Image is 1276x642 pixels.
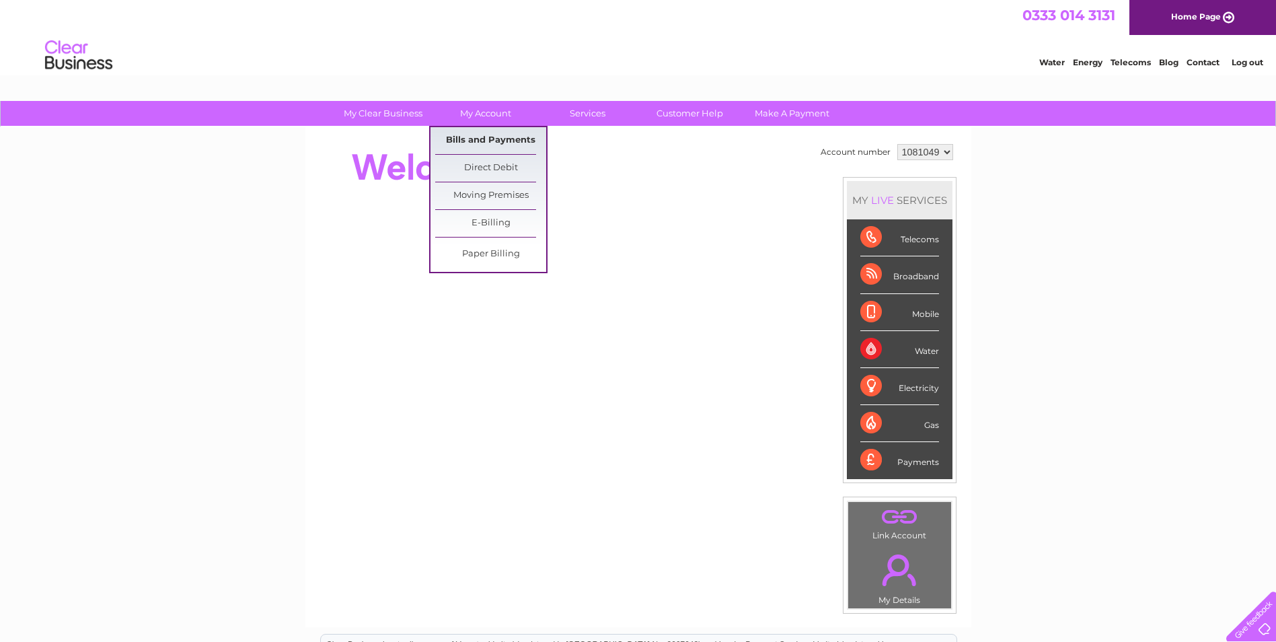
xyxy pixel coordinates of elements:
[860,331,939,368] div: Water
[860,442,939,478] div: Payments
[44,35,113,76] img: logo.png
[435,182,546,209] a: Moving Premises
[860,256,939,293] div: Broadband
[435,241,546,268] a: Paper Billing
[860,405,939,442] div: Gas
[848,543,952,609] td: My Details
[868,194,897,207] div: LIVE
[321,7,956,65] div: Clear Business is a trading name of Verastar Limited (registered in [GEOGRAPHIC_DATA] No. 3667643...
[847,181,952,219] div: MY SERVICES
[532,101,643,126] a: Services
[430,101,541,126] a: My Account
[328,101,439,126] a: My Clear Business
[860,219,939,256] div: Telecoms
[852,505,948,529] a: .
[1039,57,1065,67] a: Water
[817,141,894,164] td: Account number
[1022,7,1115,24] a: 0333 014 3131
[1159,57,1178,67] a: Blog
[860,294,939,331] div: Mobile
[737,101,848,126] a: Make A Payment
[1111,57,1151,67] a: Telecoms
[1232,57,1263,67] a: Log out
[860,368,939,405] div: Electricity
[435,155,546,182] a: Direct Debit
[1073,57,1102,67] a: Energy
[852,546,948,594] a: .
[848,501,952,544] td: Link Account
[1187,57,1219,67] a: Contact
[634,101,745,126] a: Customer Help
[435,210,546,237] a: E-Billing
[435,127,546,154] a: Bills and Payments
